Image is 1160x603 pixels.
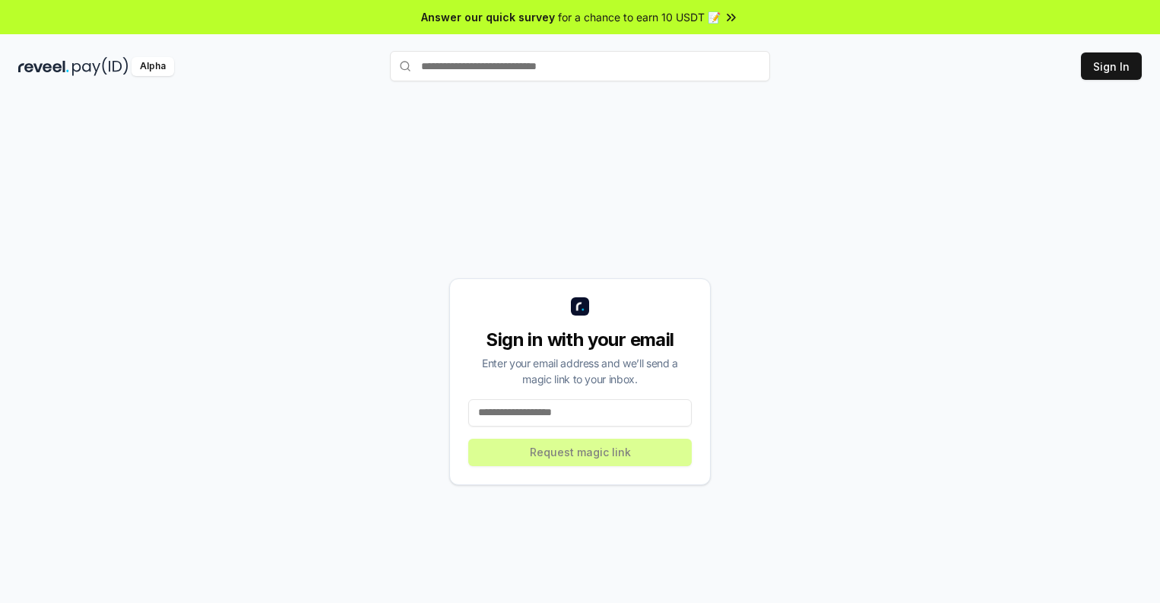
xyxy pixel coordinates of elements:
[132,57,174,76] div: Alpha
[421,9,555,25] span: Answer our quick survey
[468,355,692,387] div: Enter your email address and we’ll send a magic link to your inbox.
[558,9,721,25] span: for a chance to earn 10 USDT 📝
[72,57,128,76] img: pay_id
[1081,52,1142,80] button: Sign In
[571,297,589,316] img: logo_small
[468,328,692,352] div: Sign in with your email
[18,57,69,76] img: reveel_dark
